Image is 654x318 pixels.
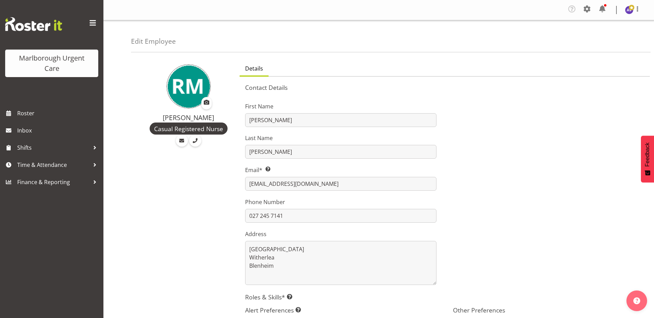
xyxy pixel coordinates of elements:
span: Roster [17,108,100,118]
input: Last Name [245,145,436,159]
img: amber-venning-slater11903.jpg [625,6,633,14]
label: First Name [245,102,436,110]
span: Shifts [17,142,90,153]
h5: Roles & Skills* [245,293,644,301]
input: First Name [245,113,436,127]
span: Time & Attendance [17,160,90,170]
a: Email Employee [176,135,188,147]
button: Feedback - Show survey [641,136,654,182]
label: Address [245,230,436,238]
span: Finance & Reporting [17,177,90,187]
img: Rosterit website logo [5,17,62,31]
label: Last Name [245,134,436,142]
span: Feedback [644,142,651,167]
input: Phone Number [245,209,436,223]
h5: Contact Details [245,84,644,91]
img: rachel-murphy11847.jpg [167,64,211,108]
label: Phone Number [245,198,436,206]
a: Call Employee [189,135,201,147]
h5: Alert Preferences [245,306,436,314]
h4: Edit Employee [131,38,176,45]
h5: Other Preferences [453,306,644,314]
input: Email Address [245,177,436,191]
div: Marlborough Urgent Care [12,53,91,74]
img: help-xxl-2.png [633,297,640,304]
span: Inbox [17,125,100,136]
label: Email* [245,166,436,174]
span: Casual Registered Nurse [154,124,223,133]
h4: [PERSON_NAME] [145,114,231,121]
span: Details [245,64,263,73]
